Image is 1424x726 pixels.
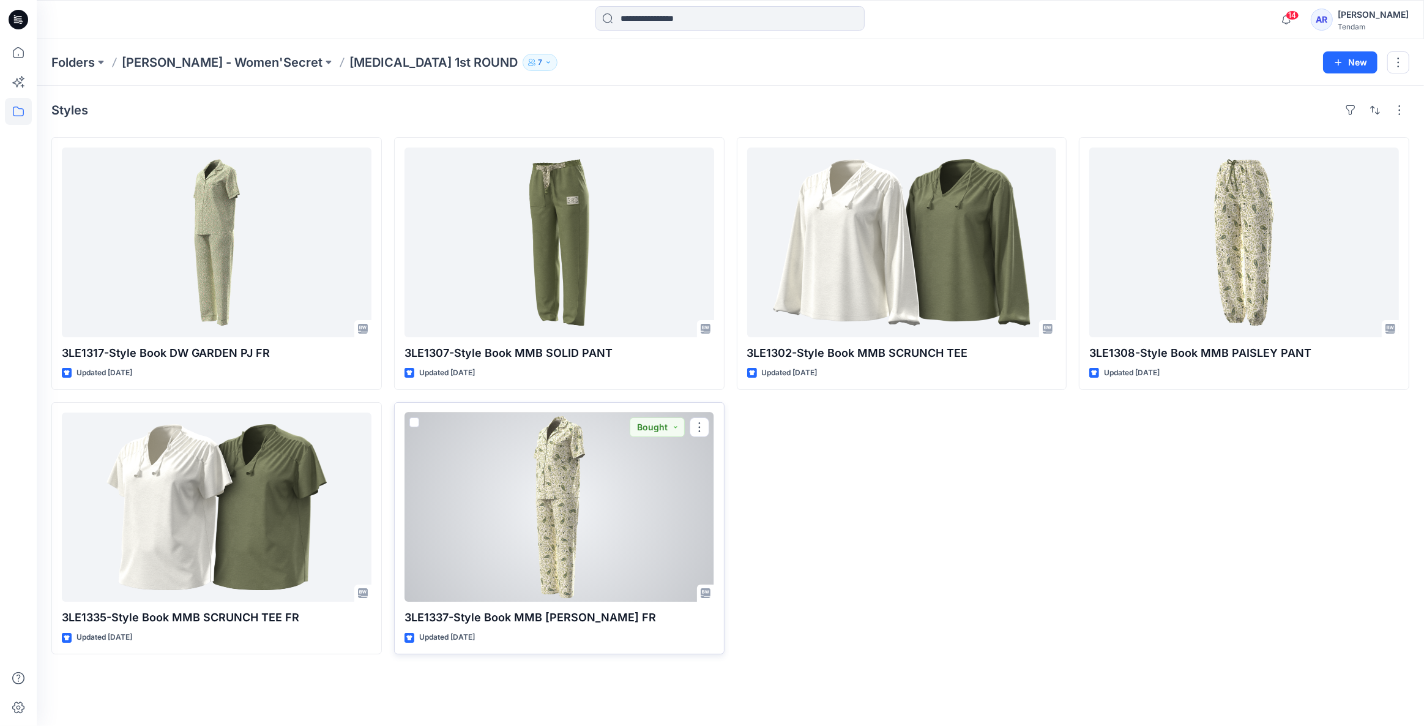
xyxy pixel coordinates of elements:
[1089,148,1399,337] a: 3LE1308-Style Book MMB PAISLEY PANT
[62,148,371,337] a: 3LE1317-Style Book DW GARDEN PJ FR
[404,609,714,626] p: 3LE1337-Style Book MMB [PERSON_NAME] FR
[747,148,1057,337] a: 3LE1302-Style Book MMB SCRUNCH TEE
[762,367,818,380] p: Updated [DATE]
[1311,9,1333,31] div: AR
[1338,22,1409,31] div: Tendam
[62,609,371,626] p: 3LE1335-Style Book MMB SCRUNCH TEE FR
[1089,345,1399,362] p: 3LE1308-Style Book MMB PAISLEY PANT
[1286,10,1299,20] span: 14
[404,345,714,362] p: 3LE1307-Style Book MMB SOLID PANT
[747,345,1057,362] p: 3LE1302-Style Book MMB SCRUNCH TEE
[419,367,475,380] p: Updated [DATE]
[1104,367,1160,380] p: Updated [DATE]
[523,54,557,71] button: 7
[62,345,371,362] p: 3LE1317-Style Book DW GARDEN PJ FR
[76,631,132,644] p: Updated [DATE]
[404,413,714,602] a: 3LE1337-Style Book MMB PAISLEY PJ FR
[349,54,518,71] p: [MEDICAL_DATA] 1st ROUND
[1338,7,1409,22] div: [PERSON_NAME]
[76,367,132,380] p: Updated [DATE]
[419,631,475,644] p: Updated [DATE]
[51,54,95,71] a: Folders
[122,54,322,71] a: [PERSON_NAME] - Women'Secret
[538,56,542,69] p: 7
[62,413,371,602] a: 3LE1335-Style Book MMB SCRUNCH TEE FR
[404,148,714,337] a: 3LE1307-Style Book MMB SOLID PANT
[51,103,88,118] h4: Styles
[1323,51,1377,73] button: New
